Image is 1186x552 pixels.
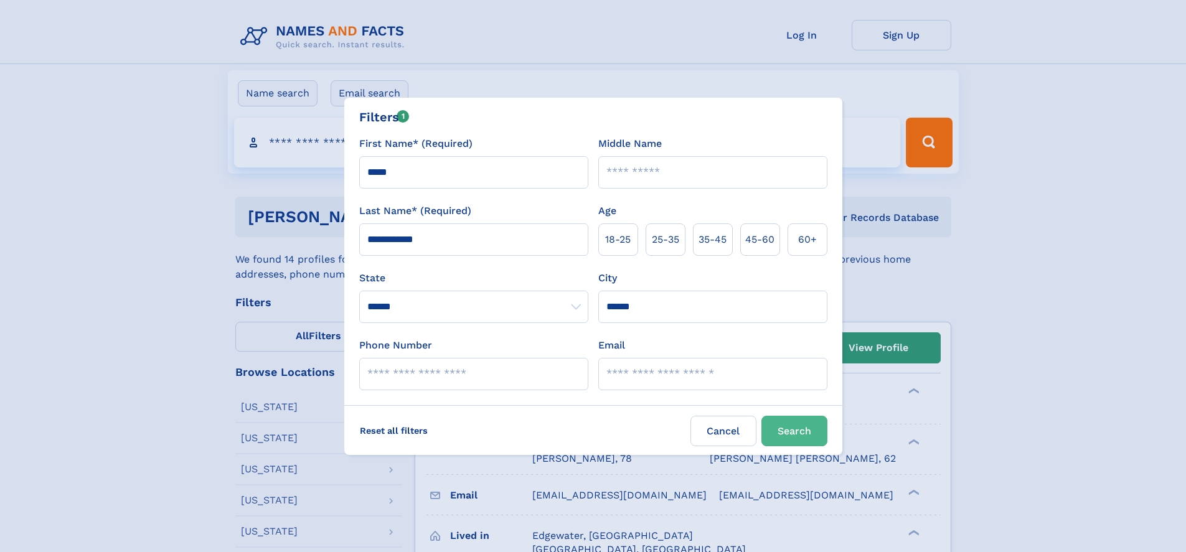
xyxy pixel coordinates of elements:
[359,338,432,353] label: Phone Number
[745,232,774,247] span: 45‑60
[598,338,625,353] label: Email
[352,416,436,446] label: Reset all filters
[359,203,471,218] label: Last Name* (Required)
[690,416,756,446] label: Cancel
[798,232,817,247] span: 60+
[598,203,616,218] label: Age
[359,136,473,151] label: First Name* (Required)
[598,271,617,286] label: City
[652,232,679,247] span: 25‑35
[605,232,631,247] span: 18‑25
[359,271,588,286] label: State
[761,416,827,446] button: Search
[359,108,410,126] div: Filters
[598,136,662,151] label: Middle Name
[699,232,727,247] span: 35‑45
